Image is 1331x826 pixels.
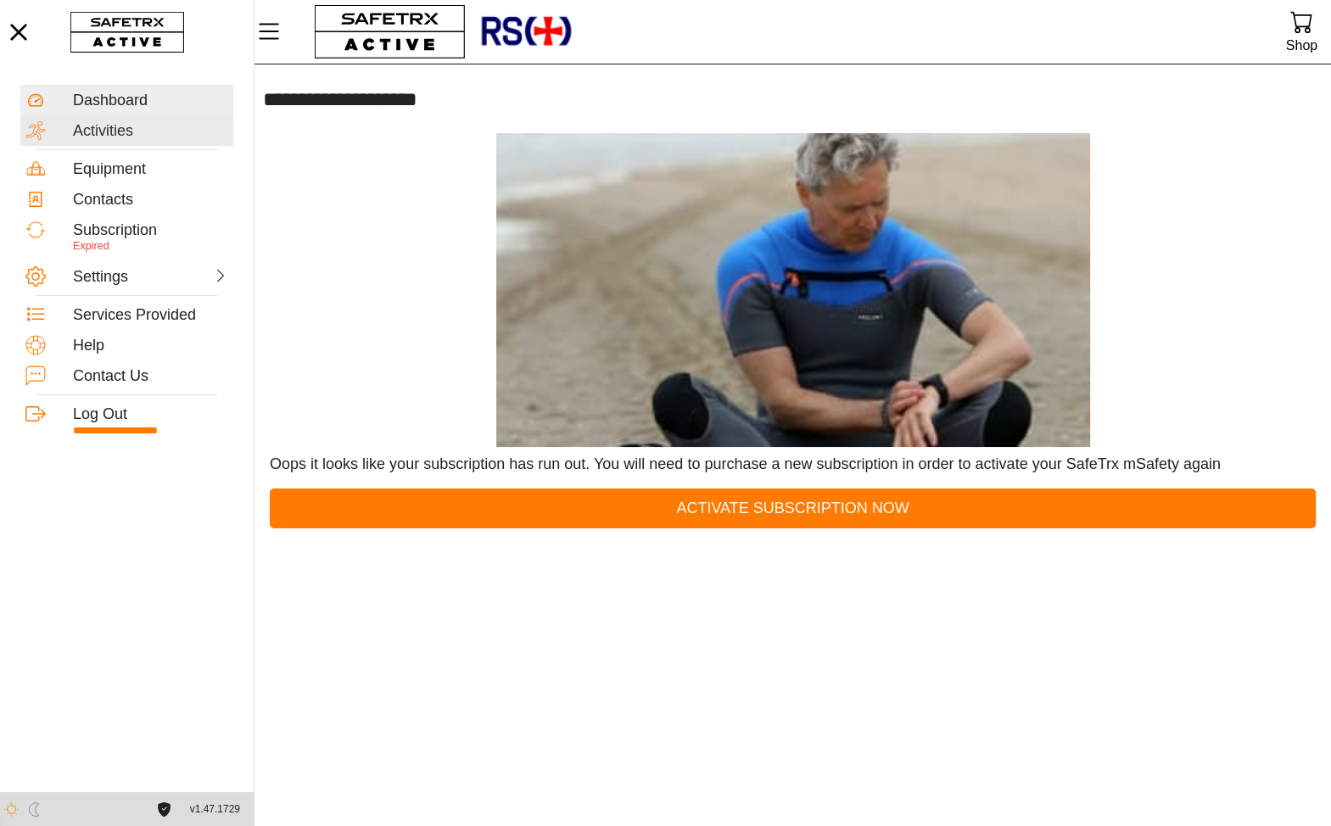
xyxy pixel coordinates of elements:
[270,454,1221,475] p: Oops it looks like your subscription has run out. You will need to purchase a new subscription in...
[73,122,228,141] div: Activities
[1286,34,1317,57] div: Shop
[190,801,240,818] span: v1.47.1729
[180,795,250,823] button: v1.47.1729
[73,337,228,355] div: Help
[73,92,228,110] div: Dashboard
[4,802,19,817] img: ModeLight.svg
[73,268,148,287] div: Settings
[73,191,228,209] div: Contacts
[27,802,42,817] img: ModeDark.svg
[73,221,228,240] div: Subscription
[25,159,46,179] img: Equipment.svg
[73,160,228,179] div: Equipment
[479,4,573,59] img: RescueLogo.png
[25,335,46,355] img: Help.svg
[25,366,46,386] img: ContactUs.svg
[25,120,46,141] img: Activities.svg
[254,14,297,49] button: Menu
[25,220,46,240] img: Subscription.svg
[270,488,1316,528] button: Activate Subscription Now
[73,405,228,424] div: Log Out
[73,367,228,386] div: Contact Us
[73,240,109,252] span: Expired
[153,802,176,817] a: License Agreement
[676,495,909,522] span: Activate Subscription Now
[73,306,228,325] div: Services Provided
